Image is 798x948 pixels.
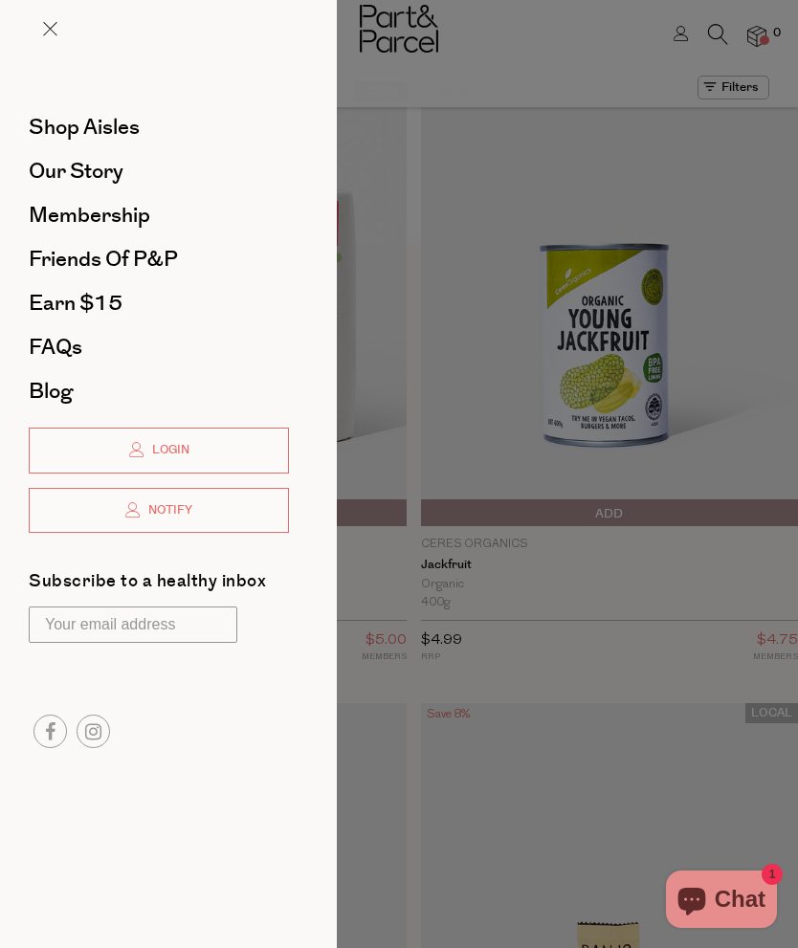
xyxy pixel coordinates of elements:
label: Subscribe to a healthy inbox [29,573,266,597]
a: Our Story [29,161,289,182]
span: Notify [144,502,192,518]
span: Friends of P&P [29,244,178,275]
a: Login [29,428,289,474]
a: Notify [29,488,289,534]
a: Blog [29,381,289,402]
span: FAQs [29,332,82,363]
span: Shop Aisles [29,112,140,143]
a: FAQs [29,337,289,358]
a: Friends of P&P [29,249,289,270]
span: Membership [29,200,150,231]
inbox-online-store-chat: Shopify online store chat [660,871,783,933]
span: Our Story [29,156,123,187]
a: Earn $15 [29,293,289,314]
a: Membership [29,205,289,226]
input: Your email address [29,606,237,643]
span: Earn $15 [29,288,122,319]
span: Login [147,442,189,458]
a: Shop Aisles [29,117,289,138]
span: Blog [29,376,73,407]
